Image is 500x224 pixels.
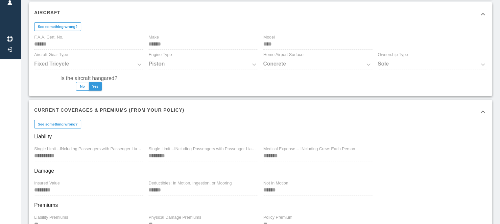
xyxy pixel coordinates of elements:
[378,52,408,58] label: Ownership Type
[34,60,143,69] div: Fixed Tricycle
[263,60,372,69] div: Concrete
[149,60,258,69] div: Piston
[34,120,81,128] button: See something wrong?
[149,52,172,58] label: Engine Type
[378,60,487,69] div: Sole
[76,82,89,91] button: No
[34,201,487,210] h6: Premiums
[34,132,487,141] h6: Liability
[263,146,355,152] label: Medical Expense -- INcluding Crew: Each Person
[34,34,63,40] label: F.A.A. Cert. No.
[149,146,257,152] label: Single Limit --INcluding Passengers with Passenger Liability limited internally to: Each Person
[263,52,303,58] label: Home Airport Surface
[263,34,275,40] label: Model
[34,106,184,114] h6: Current Coverages & Premiums (from your policy)
[34,180,60,186] label: Insured Value
[34,214,68,220] label: Liability Premiums
[89,82,102,91] button: Yes
[149,214,201,220] label: Physical Damage Premiums
[60,74,117,82] label: Is the aircraft hangared?
[34,9,60,16] h6: Aircraft
[149,34,159,40] label: Make
[263,214,293,220] label: Policy Premium
[34,22,81,31] button: See something wrong?
[34,52,68,58] label: Aircraft Gear Type
[34,146,143,152] label: Single Limit --INcluding Passengers with Passenger Liability limited internally to: Each Occurrence
[29,2,492,26] div: Aircraft
[263,180,288,186] label: Not In Motion
[149,180,232,186] label: Deductibles: In Motion, Ingestion, or Mooring
[34,166,487,176] h6: Damage
[29,100,492,124] div: Current Coverages & Premiums (from your policy)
